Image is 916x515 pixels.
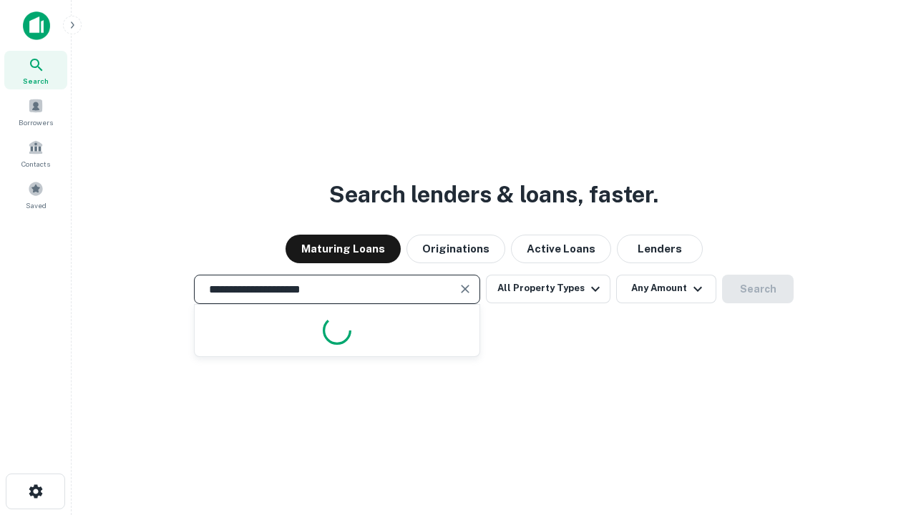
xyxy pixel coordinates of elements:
[286,235,401,263] button: Maturing Loans
[4,134,67,172] a: Contacts
[4,175,67,214] a: Saved
[4,51,67,89] a: Search
[486,275,610,303] button: All Property Types
[23,75,49,87] span: Search
[455,279,475,299] button: Clear
[616,275,716,303] button: Any Amount
[844,401,916,469] iframe: Chat Widget
[26,200,47,211] span: Saved
[406,235,505,263] button: Originations
[23,11,50,40] img: capitalize-icon.png
[329,177,658,212] h3: Search lenders & loans, faster.
[617,235,703,263] button: Lenders
[21,158,50,170] span: Contacts
[4,92,67,131] a: Borrowers
[511,235,611,263] button: Active Loans
[19,117,53,128] span: Borrowers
